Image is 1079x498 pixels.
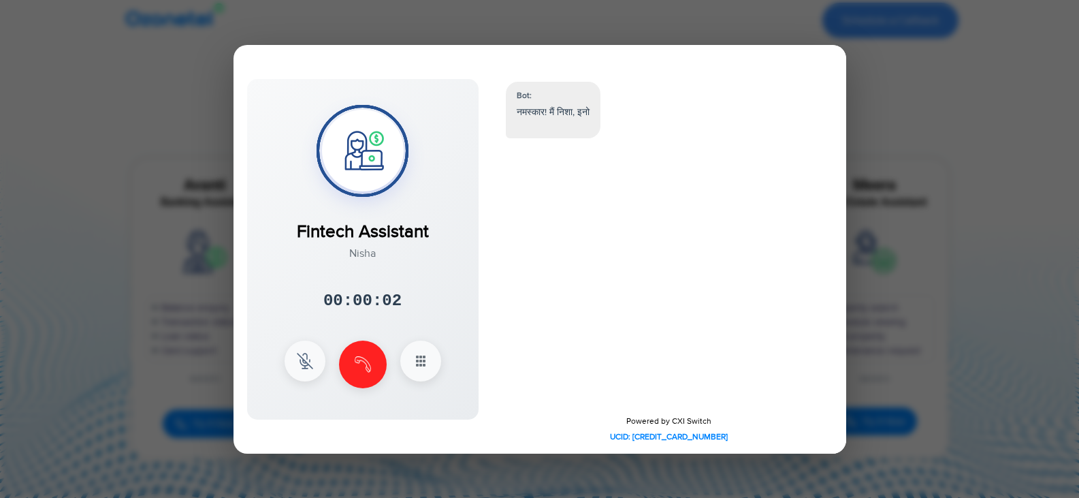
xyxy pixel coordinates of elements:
[517,105,590,119] p: नमस्कार! मैं निशा, इनो
[297,205,429,245] div: Fintech Assistant
[297,353,313,369] img: mute Icon
[492,405,846,454] div: Powered by CXI Switch
[323,289,402,313] div: 00:00:02
[297,245,429,262] div: Nisha
[502,431,836,443] div: UCID: [CREDIT_CARD_NUMBER]
[355,356,371,373] img: end Icon
[517,90,590,102] div: Bot:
